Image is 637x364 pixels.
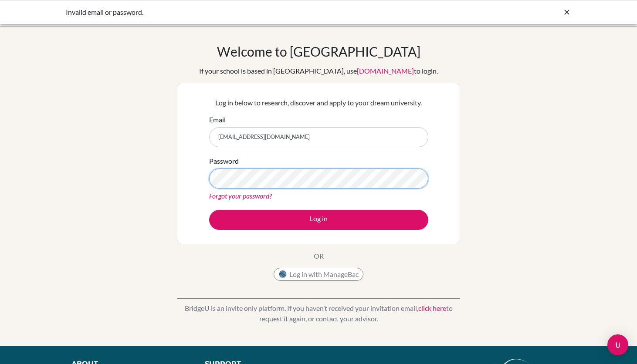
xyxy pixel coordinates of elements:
a: click here [418,304,446,312]
label: Password [209,156,239,166]
button: Log in [209,210,428,230]
p: Log in below to research, discover and apply to your dream university. [209,98,428,108]
p: BridgeU is an invite only platform. If you haven’t received your invitation email, to request it ... [177,303,460,324]
div: Invalid email or password. [66,7,440,17]
button: Log in with ManageBac [274,268,363,281]
a: [DOMAIN_NAME] [357,67,414,75]
label: Email [209,115,226,125]
p: OR [314,251,324,261]
div: If your school is based in [GEOGRAPHIC_DATA], use to login. [199,66,438,76]
h1: Welcome to [GEOGRAPHIC_DATA] [217,44,420,59]
a: Forgot your password? [209,192,272,200]
div: Open Intercom Messenger [607,334,628,355]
